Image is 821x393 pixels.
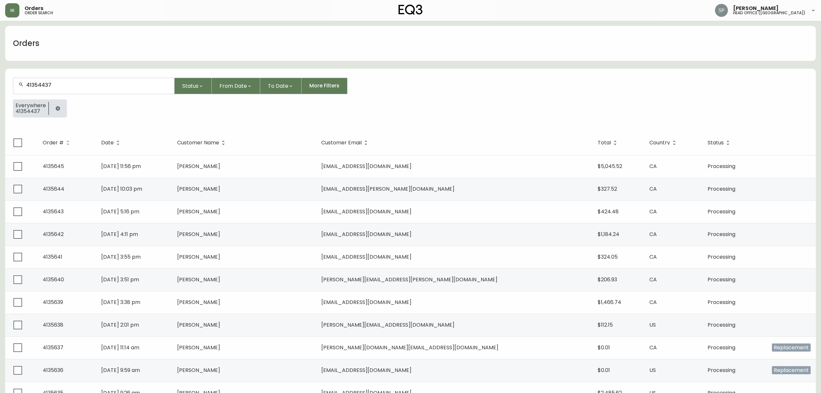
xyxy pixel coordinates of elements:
span: CA [649,253,657,261]
span: [DATE] 4:11 pm [101,230,138,238]
span: [DATE] 3:38 pm [101,298,140,306]
span: Processing [708,366,735,374]
span: 4135640 [43,276,64,283]
span: CA [649,185,657,193]
span: Processing [708,253,735,261]
button: From Date [212,78,260,94]
span: $1,184.24 [598,230,619,238]
span: Country [649,141,670,145]
h1: Orders [13,38,39,49]
span: CA [649,163,657,170]
span: [PERSON_NAME] [177,253,220,261]
span: From Date [219,82,247,90]
span: [EMAIL_ADDRESS][PERSON_NAME][DOMAIN_NAME] [321,185,454,193]
span: [PERSON_NAME] [177,298,220,306]
button: To Date [260,78,302,94]
span: Replacement [772,343,811,352]
span: CA [649,230,657,238]
h5: head office ([GEOGRAPHIC_DATA]) [733,11,805,15]
span: 4135642 [43,230,64,238]
span: 4135637 [43,344,63,351]
span: [EMAIL_ADDRESS][DOMAIN_NAME] [321,253,411,261]
span: [DATE] 3:55 pm [101,253,141,261]
span: CA [649,344,657,351]
span: To Date [268,82,288,90]
span: Orders [25,6,43,11]
button: Status [175,78,212,94]
span: Date [101,141,114,145]
span: [DATE] 10:03 pm [101,185,142,193]
span: 4135644 [43,185,64,193]
span: $424.48 [598,208,619,215]
span: [PERSON_NAME] [177,344,220,351]
span: [PERSON_NAME] [177,321,220,329]
span: $324.05 [598,253,618,261]
span: $206.93 [598,276,617,283]
span: Replacement [772,366,811,374]
span: 4135639 [43,298,63,306]
span: Processing [708,298,735,306]
span: Processing [708,208,735,215]
span: US [649,366,656,374]
span: CA [649,276,657,283]
span: Customer Email [321,141,362,145]
span: [DATE] 11:56 pm [101,163,141,170]
span: 4135638 [43,321,63,329]
span: Processing [708,344,735,351]
span: 41354437 [16,108,46,114]
span: CA [649,298,657,306]
span: 4135643 [43,208,64,215]
span: Order # [43,140,72,146]
span: [PERSON_NAME] [177,185,220,193]
span: CA [649,208,657,215]
span: Order # [43,141,64,145]
span: Everywhere [16,103,46,108]
span: $327.52 [598,185,617,193]
span: [DATE] 2:01 pm [101,321,139,329]
span: [PERSON_NAME] [177,208,220,215]
span: Date [101,140,122,146]
img: 0cb179e7bf3690758a1aaa5f0aafa0b4 [715,4,728,17]
span: Processing [708,230,735,238]
button: More Filters [302,78,347,94]
span: Country [649,140,678,146]
span: 4135645 [43,163,64,170]
span: Customer Name [177,141,219,145]
span: $112.15 [598,321,613,329]
span: Processing [708,185,735,193]
span: Total [598,141,611,145]
span: [PERSON_NAME] [733,6,779,11]
span: Status [708,141,724,145]
span: [EMAIL_ADDRESS][DOMAIN_NAME] [321,208,411,215]
span: [PERSON_NAME][EMAIL_ADDRESS][PERSON_NAME][DOMAIN_NAME] [321,276,497,283]
input: Search [26,82,169,88]
span: $5,045.52 [598,163,622,170]
span: [EMAIL_ADDRESS][DOMAIN_NAME] [321,298,411,306]
span: [PERSON_NAME][EMAIL_ADDRESS][DOMAIN_NAME] [321,321,454,329]
span: [PERSON_NAME] [177,366,220,374]
span: [PERSON_NAME] [177,163,220,170]
span: [EMAIL_ADDRESS][DOMAIN_NAME] [321,163,411,170]
span: 4135641 [43,253,62,261]
span: US [649,321,656,329]
span: $0.01 [598,344,610,351]
span: Status [708,140,732,146]
span: Processing [708,276,735,283]
span: Total [598,140,619,146]
span: Customer Email [321,140,370,146]
span: [DATE] 5:16 pm [101,208,139,215]
span: [PERSON_NAME] [177,276,220,283]
span: Processing [708,321,735,329]
span: [PERSON_NAME][DOMAIN_NAME][EMAIL_ADDRESS][DOMAIN_NAME] [321,344,498,351]
span: [PERSON_NAME] [177,230,220,238]
span: $1,466.74 [598,298,621,306]
span: [EMAIL_ADDRESS][DOMAIN_NAME] [321,366,411,374]
span: [EMAIL_ADDRESS][DOMAIN_NAME] [321,230,411,238]
span: Processing [708,163,735,170]
h5: order search [25,11,53,15]
span: Customer Name [177,140,228,146]
span: $0.01 [598,366,610,374]
span: Status [182,82,198,90]
span: [DATE] 11:14 am [101,344,139,351]
span: [DATE] 9:59 am [101,366,140,374]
